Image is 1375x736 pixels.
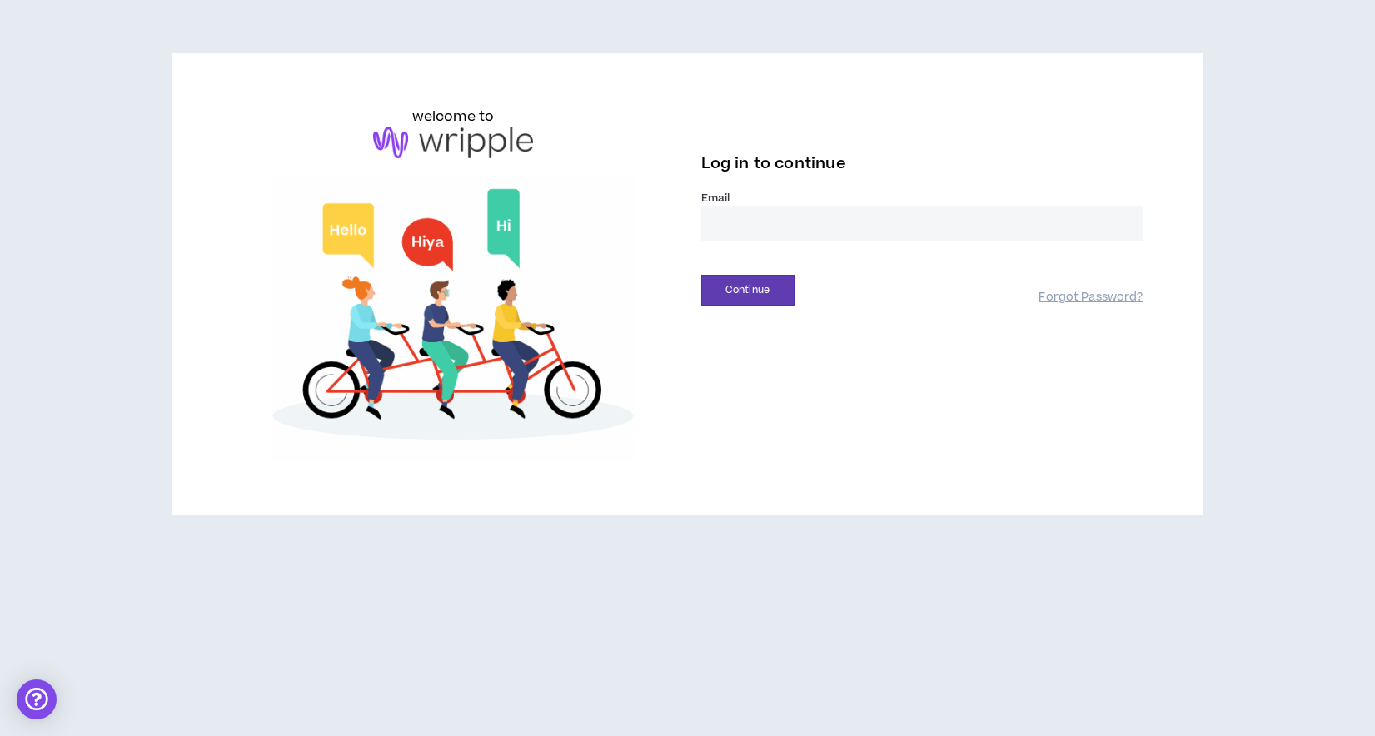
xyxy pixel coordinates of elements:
div: Open Intercom Messenger [17,679,57,719]
label: Email [701,191,1143,206]
img: Welcome to Wripple [232,175,674,461]
h6: welcome to [412,107,495,127]
button: Continue [701,275,795,306]
span: Log in to continue [701,153,846,174]
img: logo-brand.png [373,127,533,158]
a: Forgot Password? [1039,290,1143,306]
